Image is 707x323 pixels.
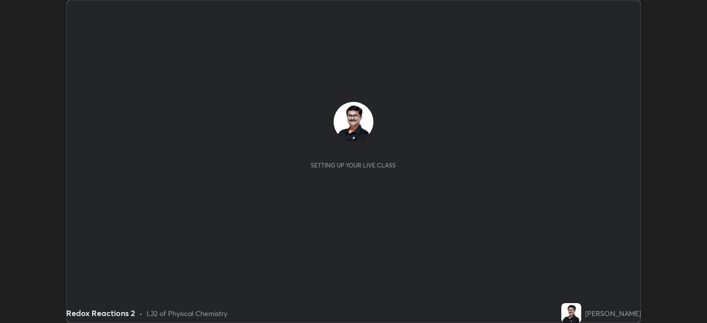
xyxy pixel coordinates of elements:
div: Redox Reactions 2 [66,307,135,319]
div: L32 of Physical Chemistry [147,308,227,319]
img: 72c9a83e1b064c97ab041d8a51bfd15e.jpg [561,303,581,323]
div: [PERSON_NAME] [585,308,641,319]
div: Setting up your live class [311,161,396,169]
div: • [139,308,143,319]
img: 72c9a83e1b064c97ab041d8a51bfd15e.jpg [334,102,373,142]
